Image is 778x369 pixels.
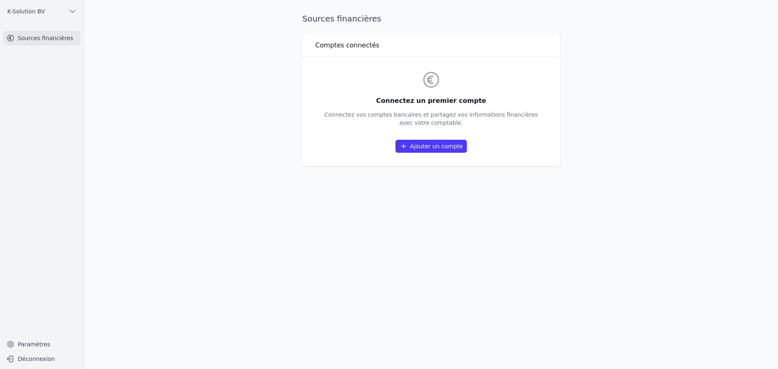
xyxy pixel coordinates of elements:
[325,96,538,106] h3: Connectez un premier compte
[302,13,381,24] h1: Sources financières
[3,352,81,365] button: Déconnexion
[3,338,81,351] a: Paramètres
[395,140,467,153] a: Ajouter un compte
[7,7,45,15] span: K-Solution BV
[3,31,81,45] a: Sources financières
[325,111,538,127] p: Connectez vos comptes bancaires et partagez vos informations financières avec votre comptable.
[315,41,379,50] h3: Comptes connectés
[3,5,81,18] button: K-Solution BV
